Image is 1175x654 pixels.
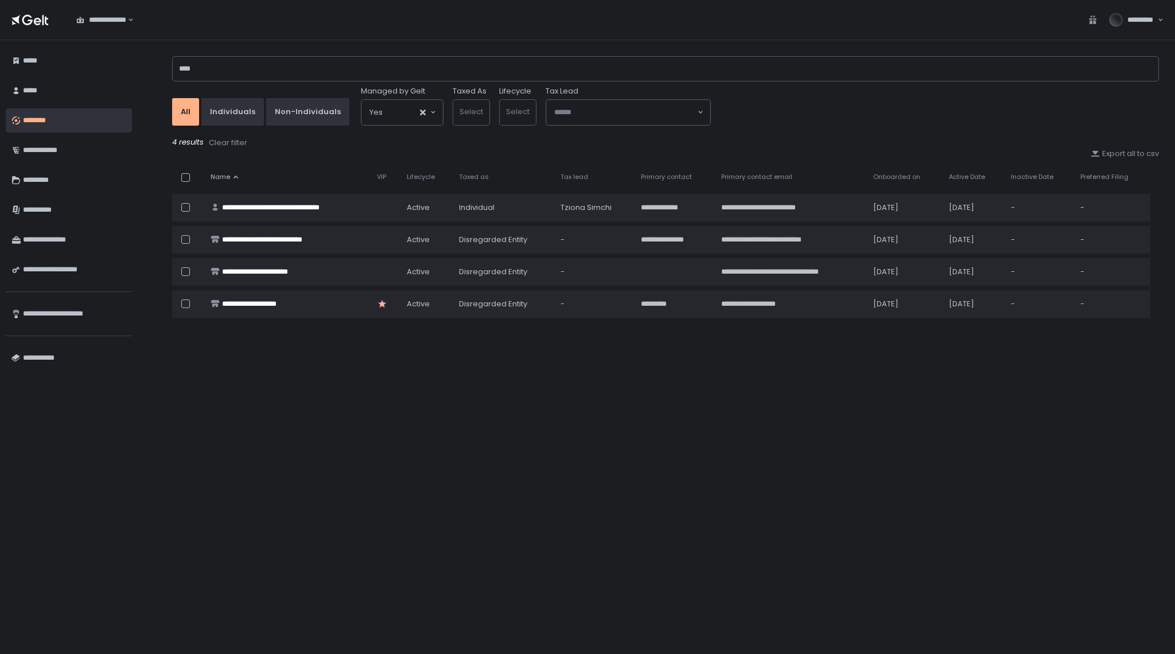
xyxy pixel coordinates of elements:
[561,235,627,245] div: -
[949,173,985,181] span: Active Date
[561,299,627,309] div: -
[721,173,792,181] span: Primary contact email
[383,107,419,118] input: Search for option
[641,173,692,181] span: Primary contact
[407,173,435,181] span: Lifecycle
[873,235,935,245] div: [DATE]
[275,107,341,117] div: Non-Individuals
[172,98,199,126] button: All
[1011,235,1067,245] div: -
[420,110,426,115] button: Clear Selected
[554,107,697,118] input: Search for option
[506,106,530,117] span: Select
[181,107,190,117] div: All
[873,203,935,213] div: [DATE]
[126,14,127,26] input: Search for option
[407,235,430,245] span: active
[949,299,997,309] div: [DATE]
[407,203,430,213] span: active
[69,8,134,32] div: Search for option
[1080,267,1143,277] div: -
[210,107,255,117] div: Individuals
[949,267,997,277] div: [DATE]
[460,106,483,117] span: Select
[459,173,489,181] span: Taxed as
[873,173,920,181] span: Onboarded on
[1091,149,1159,159] button: Export all to csv
[172,137,1159,149] div: 4 results
[499,86,531,96] label: Lifecycle
[453,86,487,96] label: Taxed As
[369,107,383,118] span: Yes
[949,235,997,245] div: [DATE]
[377,173,386,181] span: VIP
[407,267,430,277] span: active
[873,299,935,309] div: [DATE]
[561,173,588,181] span: Tax lead
[546,100,710,125] div: Search for option
[1011,299,1067,309] div: -
[1011,267,1067,277] div: -
[209,138,247,148] div: Clear filter
[1080,299,1143,309] div: -
[561,267,627,277] div: -
[266,98,349,126] button: Non-Individuals
[459,235,547,245] div: Disregarded Entity
[459,203,547,213] div: Individual
[949,203,997,213] div: [DATE]
[459,267,547,277] div: Disregarded Entity
[1080,203,1143,213] div: -
[407,299,430,309] span: active
[208,137,248,149] button: Clear filter
[873,267,935,277] div: [DATE]
[1080,235,1143,245] div: -
[561,203,627,213] div: Tziona Simchi
[1011,203,1067,213] div: -
[1011,173,1053,181] span: Inactive Date
[459,299,547,309] div: Disregarded Entity
[361,100,443,125] div: Search for option
[546,86,578,96] span: Tax Lead
[211,173,230,181] span: Name
[1080,173,1129,181] span: Preferred Filing
[201,98,264,126] button: Individuals
[361,86,425,96] span: Managed by Gelt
